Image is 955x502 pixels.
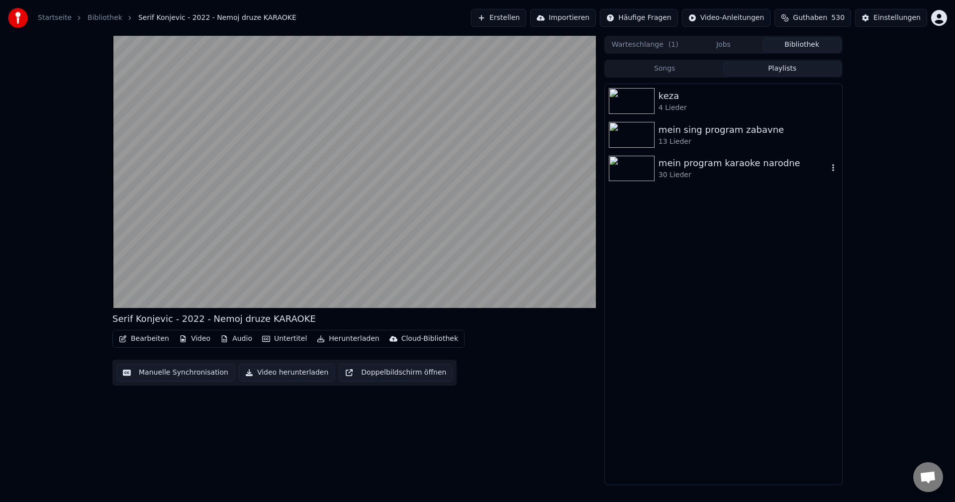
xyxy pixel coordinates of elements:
button: Video herunterladen [239,364,335,382]
span: Serif Konjevic - 2022 - Nemoj druze KARAOKE [138,13,296,23]
button: Playlists [723,62,841,76]
a: Bibliothek [88,13,122,23]
button: Audio [216,332,256,346]
button: Jobs [684,38,763,52]
button: Video-Anleitungen [682,9,771,27]
div: 30 Lieder [659,170,828,180]
button: Importieren [530,9,596,27]
button: Doppelbildschirm öffnen [339,364,453,382]
button: Erstellen [471,9,526,27]
img: youka [8,8,28,28]
div: mein sing program zabavne [659,123,838,137]
a: Chat öffnen [913,462,943,492]
div: mein program karaoke narodne [659,156,828,170]
button: Guthaben530 [774,9,851,27]
span: Guthaben [793,13,827,23]
button: Songs [606,62,724,76]
div: keza [659,89,838,103]
button: Bearbeiten [115,332,173,346]
span: ( 1 ) [668,40,678,50]
button: Video [175,332,214,346]
div: Serif Konjevic - 2022 - Nemoj druze KARAOKE [112,312,316,326]
button: Häufige Fragen [600,9,678,27]
button: Einstellungen [855,9,927,27]
button: Untertitel [258,332,311,346]
button: Bibliothek [763,38,841,52]
div: Einstellungen [873,13,921,23]
div: Cloud-Bibliothek [401,334,458,344]
a: Startseite [38,13,72,23]
button: Warteschlange [606,38,684,52]
nav: breadcrumb [38,13,296,23]
button: Herunterladen [313,332,383,346]
button: Manuelle Synchronisation [116,364,235,382]
div: 4 Lieder [659,103,838,113]
span: 530 [831,13,845,23]
div: 13 Lieder [659,137,838,147]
